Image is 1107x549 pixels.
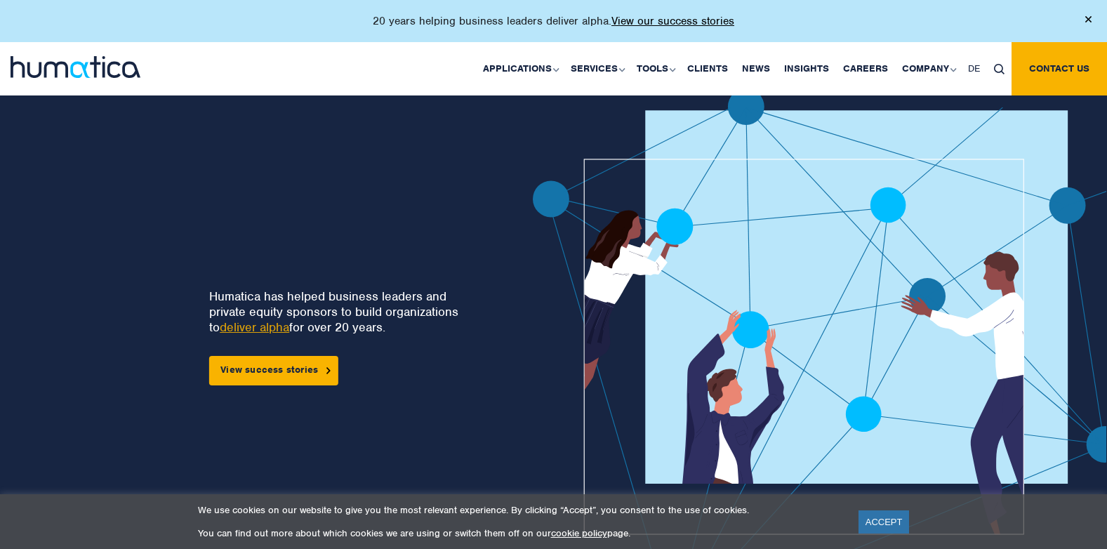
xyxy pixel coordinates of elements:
a: Contact us [1012,42,1107,95]
a: DE [961,42,987,95]
a: cookie policy [551,527,607,539]
img: arrowicon [326,367,331,373]
p: 20 years helping business leaders deliver alpha. [373,14,734,28]
p: Humatica has helped business leaders and private equity sponsors to build organizations to for ov... [209,289,477,335]
a: Tools [630,42,680,95]
a: deliver alpha [220,319,289,335]
p: You can find out more about which cookies we are using or switch them off on our page. [198,527,841,539]
a: Applications [476,42,564,95]
a: View success stories [209,356,338,385]
span: DE [968,62,980,74]
img: search_icon [994,64,1005,74]
a: News [735,42,777,95]
a: Services [564,42,630,95]
a: Company [895,42,961,95]
a: Clients [680,42,735,95]
a: View our success stories [611,14,734,28]
a: Insights [777,42,836,95]
p: We use cookies on our website to give you the most relevant experience. By clicking “Accept”, you... [198,504,841,516]
a: ACCEPT [859,510,910,534]
a: Careers [836,42,895,95]
img: logo [11,56,140,78]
